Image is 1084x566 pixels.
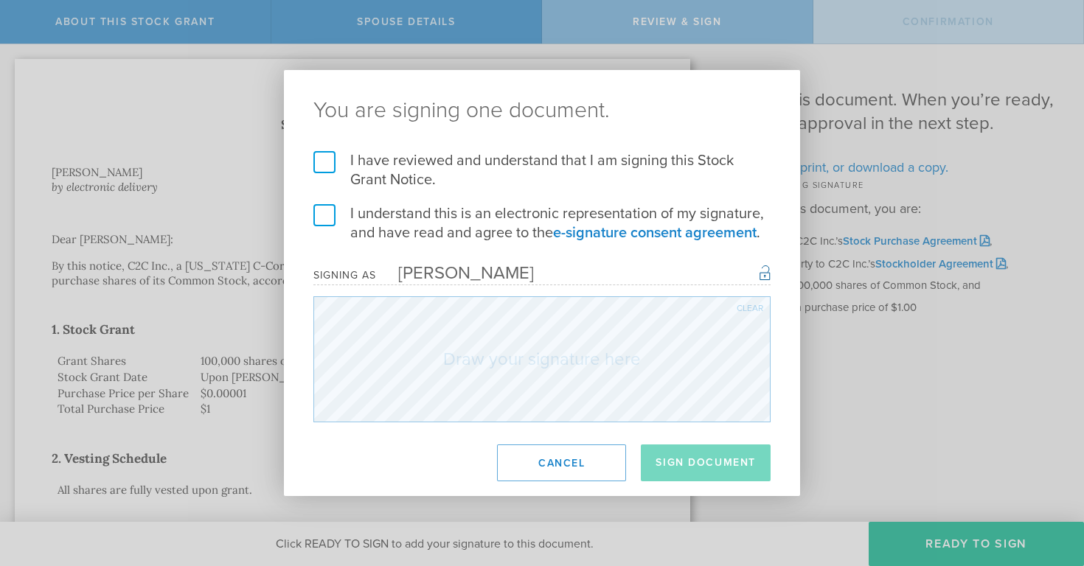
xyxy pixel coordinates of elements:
[497,444,626,481] button: Cancel
[553,224,757,242] a: e-signature consent agreement
[1010,451,1084,522] iframe: Chat Widget
[376,262,534,284] div: [PERSON_NAME]
[313,99,771,122] ng-pluralize: You are signing one document.
[313,204,771,242] label: I understand this is an electronic representation of my signature, and have read and agree to the .
[641,444,771,481] button: Sign Document
[313,269,376,282] div: Signing as
[313,151,771,189] label: I have reviewed and understand that I am signing this Stock Grant Notice.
